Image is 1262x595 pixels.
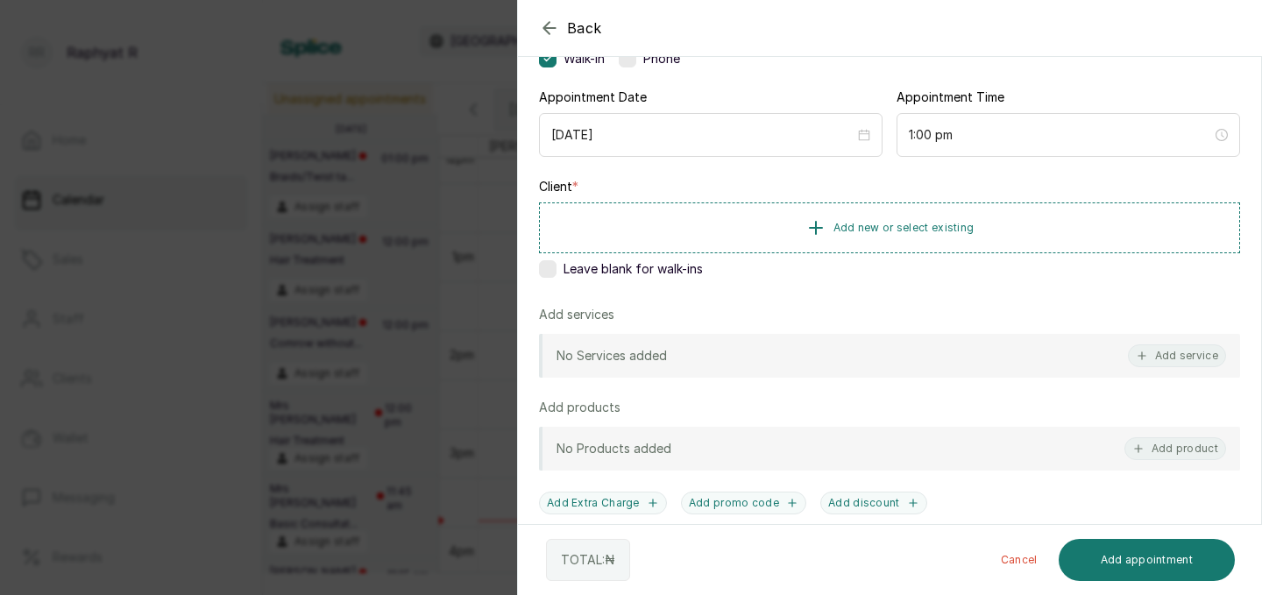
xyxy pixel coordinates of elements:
span: close-circle [1216,129,1228,141]
span: Walk-in [564,50,605,67]
p: No Services added [557,347,667,365]
button: Add product [1124,437,1226,460]
button: Add discount [820,492,927,514]
button: Add appointment [1059,539,1236,581]
p: TOTAL: ₦ [561,551,615,569]
label: Appointment Date [539,89,647,106]
input: Select time [909,125,1212,145]
span: Back [567,18,602,39]
p: Add products [539,399,620,416]
span: Phone [643,50,680,67]
button: Cancel [987,539,1052,581]
p: Add services [539,306,614,323]
p: No Products added [557,440,671,457]
button: Add new or select existing [539,202,1240,253]
span: Leave blank for walk-ins [564,260,703,278]
label: Appointment Time [897,89,1004,106]
button: Add Extra Charge [539,492,667,514]
input: Select date [551,125,854,145]
span: Add new or select existing [833,221,975,235]
button: Add promo code [681,492,806,514]
button: Add service [1128,344,1226,367]
label: Client [539,178,578,195]
button: Back [539,18,602,39]
span: close-circle [858,129,870,141]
